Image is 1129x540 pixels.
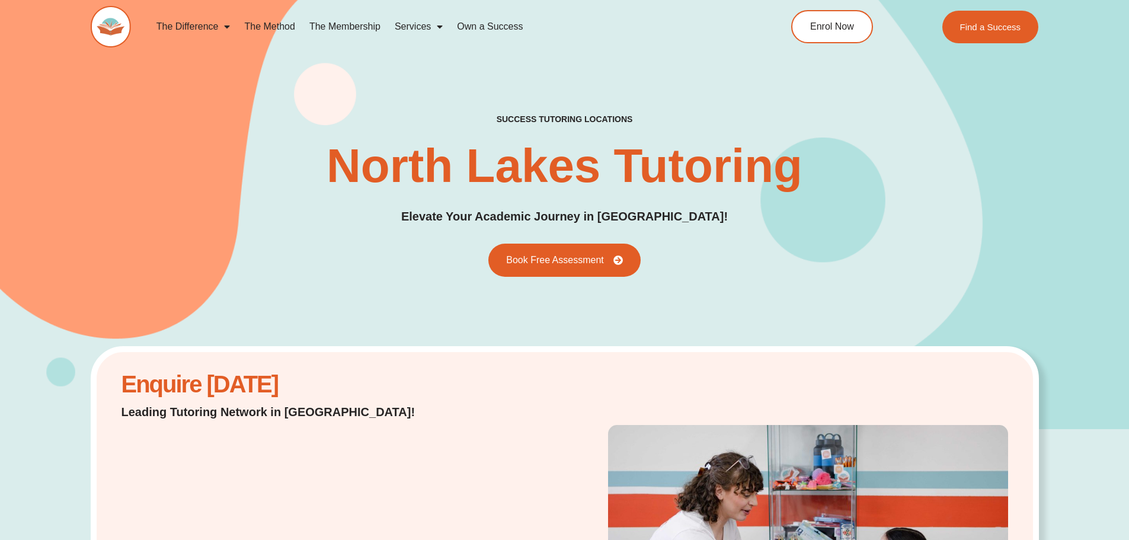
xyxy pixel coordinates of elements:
[488,244,641,277] a: Book Free Assessment
[791,10,873,43] a: Enrol Now
[450,13,530,40] a: Own a Success
[388,13,450,40] a: Services
[810,22,854,31] span: Enrol Now
[121,377,446,392] h2: Enquire [DATE]
[149,13,737,40] nav: Menu
[237,13,302,40] a: The Method
[960,23,1021,31] span: Find a Success
[121,404,446,420] p: Leading Tutoring Network in [GEOGRAPHIC_DATA]!
[497,114,633,124] h2: success tutoring locations
[149,13,238,40] a: The Difference
[327,142,802,190] h1: North Lakes Tutoring
[942,11,1039,43] a: Find a Success
[506,255,604,265] span: Book Free Assessment
[401,207,728,226] p: Elevate Your Academic Journey in [GEOGRAPHIC_DATA]!
[302,13,388,40] a: The Membership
